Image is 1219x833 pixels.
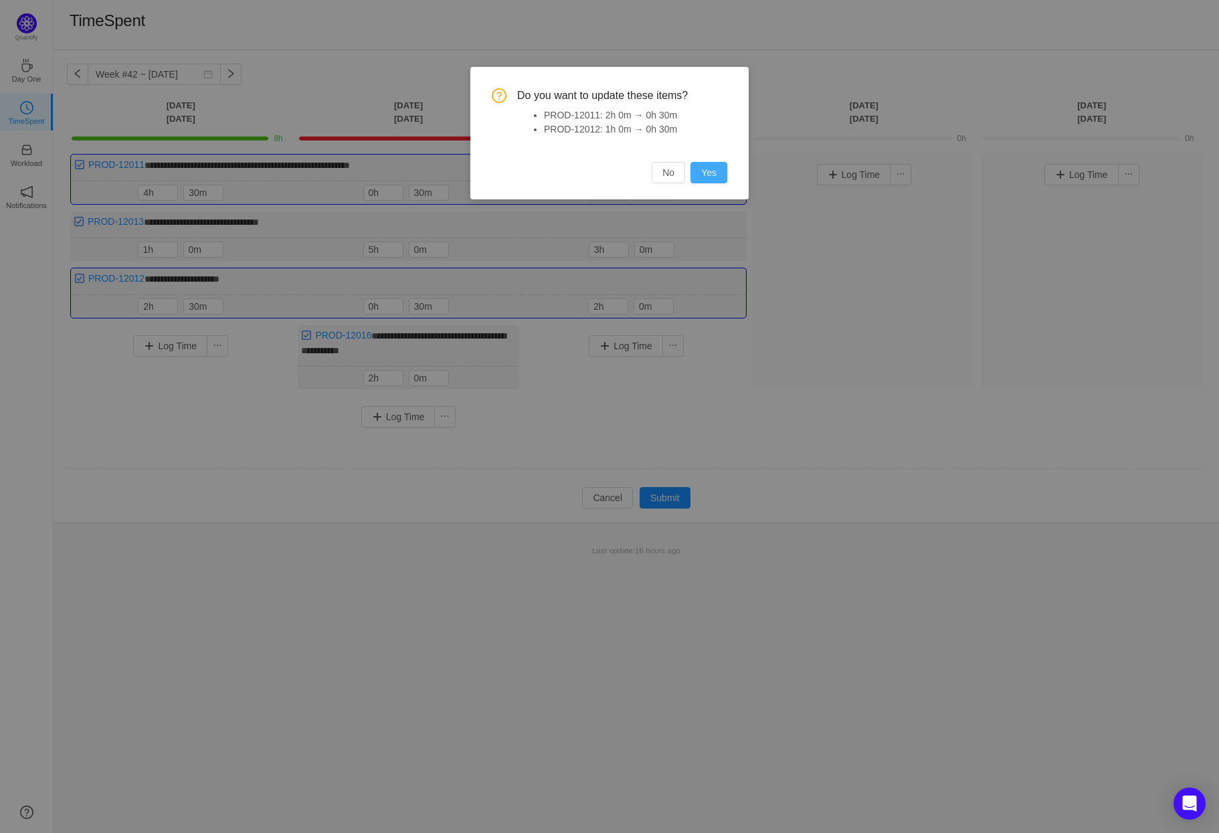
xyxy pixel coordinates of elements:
[492,88,506,103] i: icon: question-circle
[517,88,727,103] span: Do you want to update these items?
[652,162,685,183] button: No
[544,122,727,136] li: PROD-12012: 1h 0m → 0h 30m
[1174,788,1206,820] div: Open Intercom Messenger
[690,162,727,183] button: Yes
[544,108,727,122] li: PROD-12011: 2h 0m → 0h 30m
